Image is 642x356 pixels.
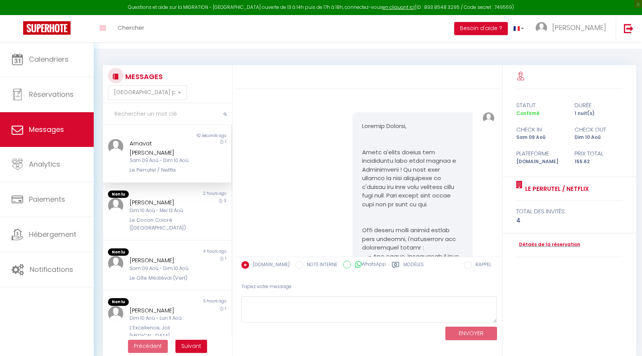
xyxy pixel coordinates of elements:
[29,229,76,239] span: Hébergement
[130,139,194,157] div: Arnavat [PERSON_NAME]
[134,342,162,350] span: Précédent
[108,248,129,256] span: Non lu
[483,112,494,124] img: ...
[570,125,628,134] div: check out
[23,21,71,35] img: Super Booking
[130,157,194,164] div: Sam 09 Aoû - Dim 10 Aoû
[511,101,570,110] div: statut
[123,68,163,85] h3: MESSAGES
[516,241,580,248] a: Détails de la réservation
[130,166,194,174] div: Le Perrutel / Netflix
[570,158,628,165] div: 155.62
[167,298,231,306] div: 5 hours ago
[224,198,226,204] span: 3
[108,139,123,154] img: ...
[175,340,207,353] button: Next
[130,256,194,265] div: [PERSON_NAME]
[225,139,226,145] span: 1
[516,110,539,116] span: Confirmé
[30,265,73,274] span: Notifications
[108,198,123,213] img: ...
[130,306,194,315] div: [PERSON_NAME]
[570,101,628,110] div: durée
[130,265,194,272] div: Sam 09 Aoû - Dim 10 Aoû
[128,340,168,353] button: Previous
[225,256,226,262] span: 1
[303,261,337,270] label: NOTE INTERNE
[403,261,424,271] label: Modèles
[241,277,497,296] div: Tapez votre message
[29,89,74,99] span: Réservations
[167,191,231,198] div: 2 hours ago
[610,324,642,356] iframe: LiveChat chat widget
[511,149,570,158] div: Plateforme
[29,125,64,134] span: Messages
[29,159,60,169] span: Analytics
[103,103,232,125] input: Rechercher un mot clé
[29,54,69,64] span: Calendriers
[624,24,634,33] img: logout
[472,261,491,270] label: RAPPEL
[511,158,570,165] div: [DOMAIN_NAME]
[570,149,628,158] div: Prix total
[530,15,616,42] a: ... [PERSON_NAME]
[552,23,606,32] span: [PERSON_NAME]
[130,207,194,214] div: Dim 10 Aoû - Mer 13 Aoû
[167,133,231,139] div: 42 seconds ago
[454,22,508,35] button: Besoin d'aide ?
[130,315,194,322] div: Dim 10 Aoû - Lun 11 Aoû
[108,191,129,198] span: Non lu
[118,24,144,32] span: Chercher
[112,15,150,42] a: Chercher
[570,134,628,141] div: Dim 10 Aoû
[511,125,570,134] div: check in
[181,342,201,350] span: Suivant
[108,306,123,321] img: ...
[108,256,123,271] img: ...
[445,327,497,340] button: ENVOYER
[570,110,628,117] div: 1 nuit(s)
[225,306,226,312] span: 1
[108,298,129,306] span: Non lu
[516,207,623,216] div: total des invités
[29,194,65,204] span: Paiements
[167,248,231,256] div: 4 hours ago
[130,324,194,348] div: L’Excellence, Joli [MEDICAL_DATA] Bourgeois
[516,216,623,225] div: 4
[351,261,386,269] label: WhatsApp
[511,134,570,141] div: Sam 09 Aoû
[522,184,589,194] a: Le Perrutel / Netflix
[383,4,415,10] a: en cliquant ici
[130,216,194,232] div: Le Cocon Coloré ([GEOGRAPHIC_DATA])
[130,198,194,207] div: [PERSON_NAME]
[130,274,194,282] div: Le Gîte Médiéval (Vert)
[536,22,547,34] img: ...
[249,261,290,270] label: [DOMAIN_NAME]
